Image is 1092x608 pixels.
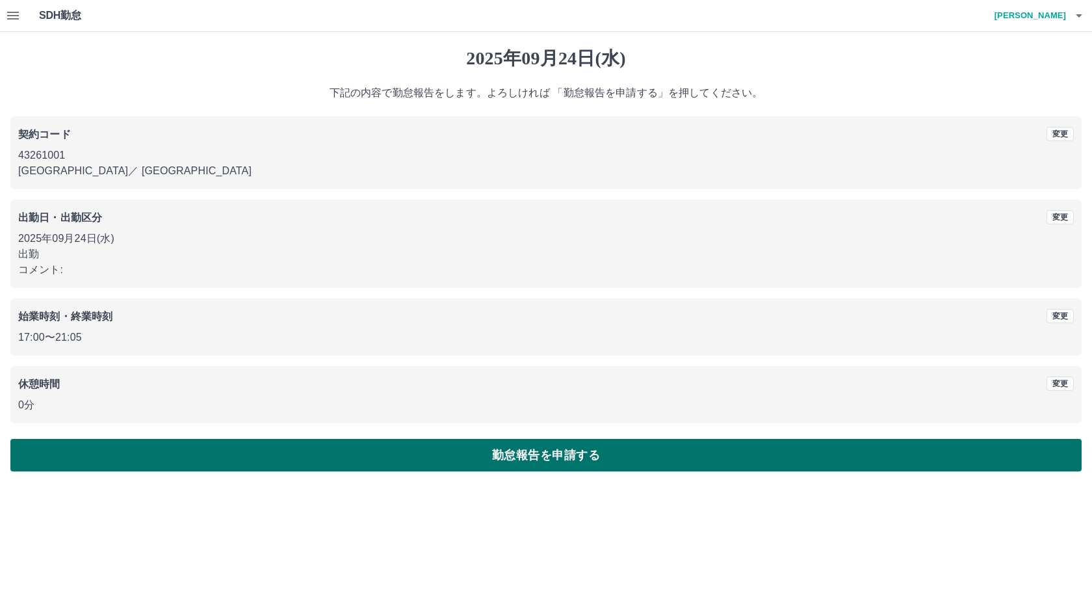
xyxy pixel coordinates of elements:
p: 2025年09月24日(水) [18,231,1074,246]
p: 43261001 [18,148,1074,163]
b: 始業時刻・終業時刻 [18,311,112,322]
b: 出勤日・出勤区分 [18,212,102,223]
button: 変更 [1046,210,1074,224]
button: 変更 [1046,377,1074,391]
button: 勤怠報告を申請する [10,439,1082,471]
p: 0分 [18,397,1074,413]
p: コメント: [18,262,1074,278]
h1: 2025年09月24日(水) [10,47,1082,70]
b: 休憩時間 [18,378,60,390]
button: 変更 [1046,309,1074,323]
p: [GEOGRAPHIC_DATA] ／ [GEOGRAPHIC_DATA] [18,163,1074,179]
p: 出勤 [18,246,1074,262]
b: 契約コード [18,129,71,140]
p: 17:00 〜 21:05 [18,330,1074,345]
button: 変更 [1046,127,1074,141]
p: 下記の内容で勤怠報告をします。よろしければ 「勤怠報告を申請する」を押してください。 [10,85,1082,101]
